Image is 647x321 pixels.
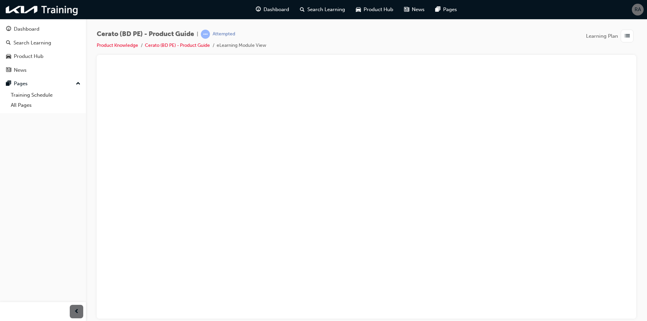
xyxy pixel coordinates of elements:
[300,5,305,14] span: search-icon
[250,3,295,17] a: guage-iconDashboard
[76,79,81,88] span: up-icon
[404,5,409,14] span: news-icon
[14,66,27,74] div: News
[625,32,630,40] span: list-icon
[145,42,210,48] a: Cerato (BD PE) - Product Guide
[14,53,43,60] div: Product Hub
[3,37,83,49] a: Search Learning
[217,42,266,50] li: eLearning Module View
[399,3,430,17] a: news-iconNews
[6,40,11,46] span: search-icon
[307,6,345,13] span: Search Learning
[14,80,28,88] div: Pages
[412,6,425,13] span: News
[443,6,457,13] span: Pages
[350,3,399,17] a: car-iconProduct Hub
[586,32,618,40] span: Learning Plan
[201,30,210,39] span: learningRecordVerb_ATTEMPT-icon
[264,6,289,13] span: Dashboard
[6,26,11,32] span: guage-icon
[635,6,641,13] span: RA
[97,30,194,38] span: Cerato (BD PE) - Product Guide
[8,100,83,110] a: All Pages
[8,90,83,100] a: Training Schedule
[213,31,235,37] div: Attempted
[197,30,198,38] span: |
[3,77,83,90] button: Pages
[14,25,39,33] div: Dashboard
[364,6,393,13] span: Product Hub
[97,42,138,48] a: Product Knowledge
[430,3,462,17] a: pages-iconPages
[295,3,350,17] a: search-iconSearch Learning
[6,67,11,73] span: news-icon
[13,39,51,47] div: Search Learning
[6,54,11,60] span: car-icon
[3,64,83,76] a: News
[356,5,361,14] span: car-icon
[3,22,83,77] button: DashboardSearch LearningProduct HubNews
[435,5,440,14] span: pages-icon
[74,308,79,316] span: prev-icon
[586,30,636,42] button: Learning Plan
[632,4,644,15] button: RA
[3,3,81,17] img: kia-training
[3,23,83,35] a: Dashboard
[3,50,83,63] a: Product Hub
[256,5,261,14] span: guage-icon
[6,81,11,87] span: pages-icon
